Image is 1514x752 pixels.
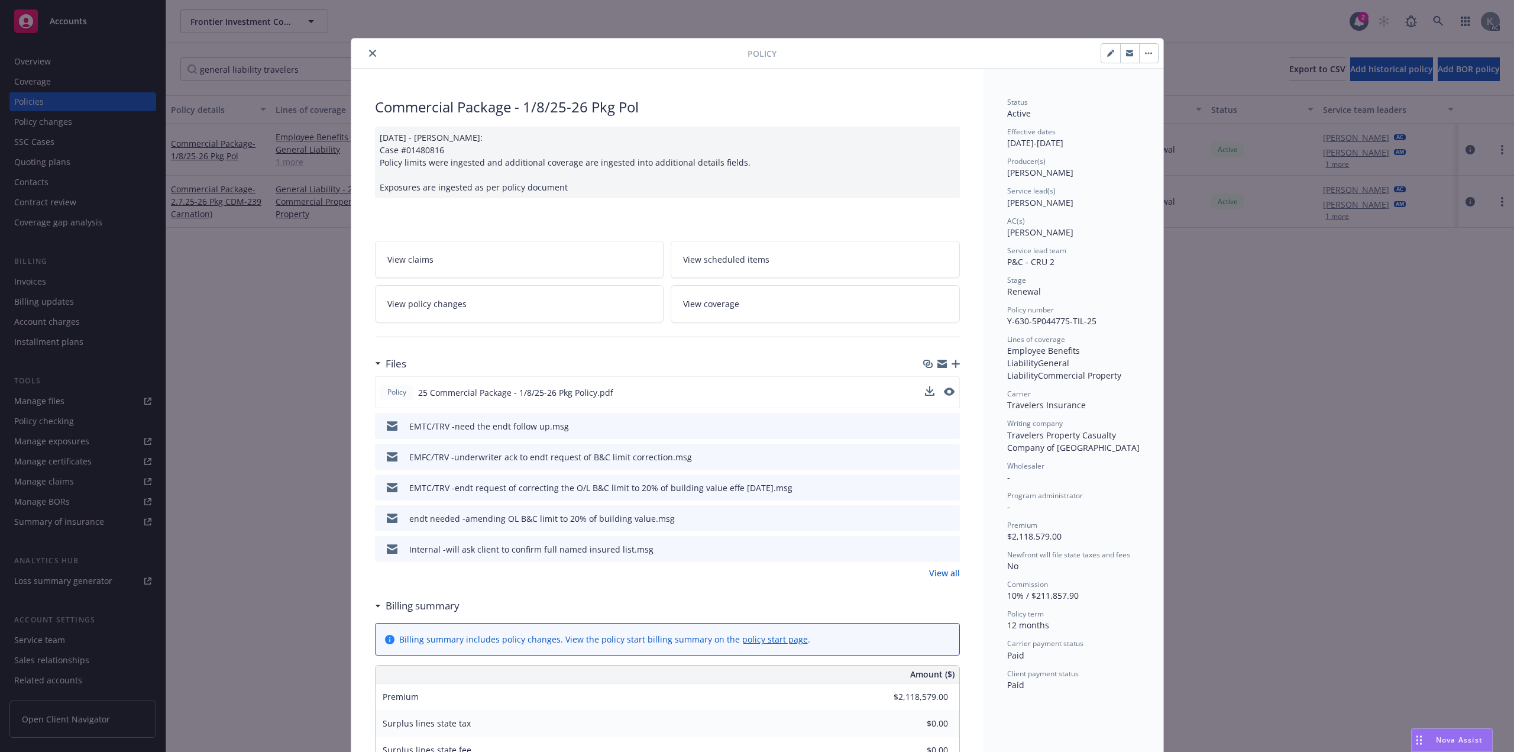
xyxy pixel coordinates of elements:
span: - [1007,472,1010,483]
span: 25 Commercial Package - 1/8/25-26 Pkg Policy.pdf [418,386,613,399]
div: EMTC/TRV -need the endt follow up.msg [409,420,569,433]
span: AC(s) [1007,216,1025,226]
span: [PERSON_NAME] [1007,197,1073,208]
span: General Liability [1007,357,1072,381]
h3: Billing summary [386,598,460,614]
span: Paid [1007,650,1024,661]
span: Y-630-5P044775-TIL-25 [1007,315,1096,327]
span: Wholesaler [1007,461,1044,471]
div: Drag to move [1412,729,1426,751]
span: Premium [383,691,419,702]
button: close [365,46,380,60]
span: View scheduled items [683,253,769,266]
span: Lines of coverage [1007,334,1065,344]
button: download file [925,386,934,399]
span: Service lead(s) [1007,186,1056,196]
input: 0.00 [878,715,955,732]
span: Newfront will file state taxes and fees [1007,550,1130,560]
span: Policy [748,47,777,60]
div: Commercial Package - 1/8/25-26 Pkg Pol [375,97,960,117]
button: download file [926,482,935,494]
span: View claims [387,253,434,266]
span: Travelers Insurance [1007,399,1086,411]
button: preview file [944,482,955,494]
span: Policy [385,387,409,398]
span: Policy term [1007,609,1044,619]
span: Surplus lines state tax [383,718,471,729]
button: preview file [944,420,955,433]
span: [PERSON_NAME] [1007,227,1073,238]
button: preview file [944,386,955,399]
h3: Files [386,356,406,372]
button: preview file [944,451,955,463]
span: View policy changes [387,298,467,310]
a: View all [929,567,960,579]
span: Policy number [1007,305,1054,315]
button: preview file [944,543,955,556]
span: 10% / $211,857.90 [1007,590,1079,601]
a: View claims [375,241,664,278]
span: Paid [1007,679,1024,690]
div: Billing summary includes policy changes. View the policy start billing summary on the . [399,633,810,646]
div: EMFC/TRV -underwriter ack to endt request of B&C limit correction.msg [409,451,692,463]
span: Premium [1007,520,1037,530]
span: Amount ($) [910,668,955,680]
span: Carrier payment status [1007,638,1083,648]
span: Stage [1007,275,1026,285]
span: - [1007,501,1010,512]
span: Commercial Property [1038,370,1121,381]
span: $2,118,579.00 [1007,531,1062,542]
button: download file [926,543,935,556]
button: download file [926,451,935,463]
span: P&C - CRU 2 [1007,256,1054,267]
button: Nova Assist [1411,728,1493,752]
div: [DATE] - [PERSON_NAME]: Case #01480816 Policy limits were ingested and additional coverage are in... [375,127,960,198]
button: preview file [944,512,955,525]
span: Effective dates [1007,127,1056,137]
span: Program administrator [1007,490,1083,501]
span: View coverage [683,298,739,310]
button: preview file [944,388,955,396]
div: [DATE] - [DATE] [1007,127,1140,149]
span: Travelers Property Casualty Company of [GEOGRAPHIC_DATA] [1007,430,1140,453]
span: Carrier [1007,389,1031,399]
div: Billing summary [375,598,460,614]
div: Files [375,356,406,372]
span: Status [1007,97,1028,107]
span: Active [1007,108,1031,119]
span: [PERSON_NAME] [1007,167,1073,178]
span: Writing company [1007,418,1063,428]
div: Internal -will ask client to confirm full named insured list.msg [409,543,654,556]
button: download file [926,420,935,433]
span: 12 months [1007,619,1049,631]
button: download file [926,512,935,525]
span: Nova Assist [1436,735,1483,745]
div: endt needed -amending OL B&C limit to 20% of building value.msg [409,512,675,525]
a: View coverage [671,285,960,322]
button: download file [925,386,934,396]
a: policy start page [742,634,808,645]
div: EMTC/TRV -endt request of correcting the O/L B&C limit to 20% of building value effe [DATE].msg [409,482,792,494]
a: View scheduled items [671,241,960,278]
input: 0.00 [878,688,955,706]
span: Renewal [1007,286,1041,297]
span: Employee Benefits Liability [1007,345,1082,369]
span: Producer(s) [1007,156,1046,166]
span: Service lead team [1007,246,1066,256]
span: Client payment status [1007,669,1079,679]
span: Commission [1007,579,1048,589]
span: No [1007,560,1018,572]
a: View policy changes [375,285,664,322]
